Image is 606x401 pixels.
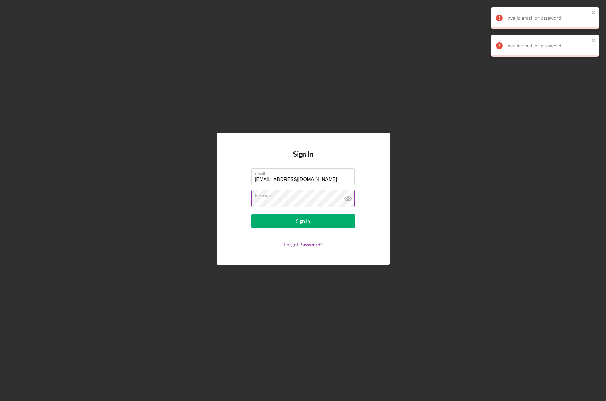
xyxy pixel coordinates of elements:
button: close [591,37,596,44]
label: Password [255,190,355,198]
button: close [591,10,596,16]
div: Invalid email or password. [506,43,589,49]
div: Sign In [296,214,310,228]
a: Forgot Password? [284,242,323,247]
button: Sign In [251,214,355,228]
label: Email [255,169,355,176]
div: Invalid email or password. [506,15,589,21]
h4: Sign In [293,150,313,168]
